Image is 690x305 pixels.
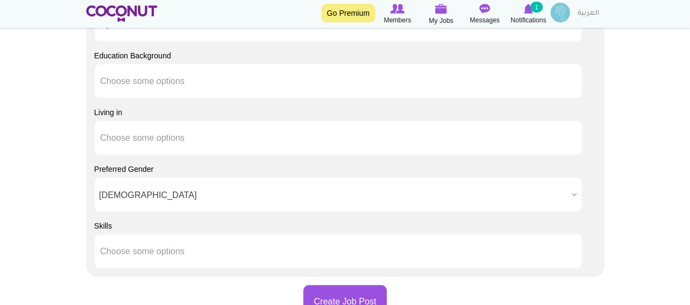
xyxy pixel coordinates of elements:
[94,220,112,231] label: Skills
[435,4,447,14] img: My Jobs
[524,4,533,14] img: Notifications
[470,15,500,26] span: Messages
[86,5,158,22] img: Home
[530,2,542,13] small: 1
[94,50,171,61] label: Education Background
[463,3,507,26] a: Messages Messages
[507,3,550,26] a: Notifications Notifications 1
[419,3,463,26] a: My Jobs My Jobs
[479,4,490,14] img: Messages
[321,4,375,22] a: Go Premium
[429,15,453,26] span: My Jobs
[376,3,419,26] a: Browse Members Members
[383,15,411,26] span: Members
[99,177,568,212] span: [DEMOGRAPHIC_DATA]
[511,15,546,26] span: Notifications
[94,106,122,117] label: Living in
[572,3,604,25] a: العربية
[390,4,404,14] img: Browse Members
[94,163,154,174] label: Preferred Gender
